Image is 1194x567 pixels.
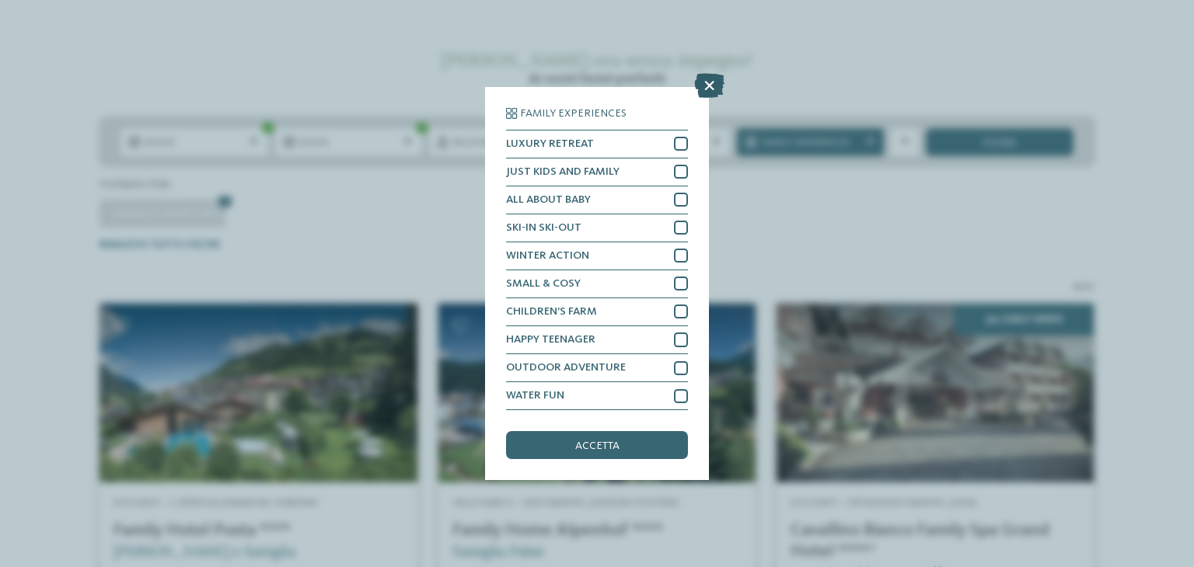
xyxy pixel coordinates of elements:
[506,334,595,345] span: HAPPY TEENAGER
[506,166,620,177] span: JUST KIDS AND FAMILY
[506,138,594,149] span: LUXURY RETREAT
[506,222,581,233] span: SKI-IN SKI-OUT
[506,194,591,205] span: ALL ABOUT BABY
[520,108,627,119] span: Family Experiences
[506,390,564,401] span: WATER FUN
[506,250,589,261] span: WINTER ACTION
[506,306,597,317] span: CHILDREN’S FARM
[575,440,620,451] span: accetta
[506,362,626,373] span: OUTDOOR ADVENTURE
[506,278,581,289] span: SMALL & COSY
